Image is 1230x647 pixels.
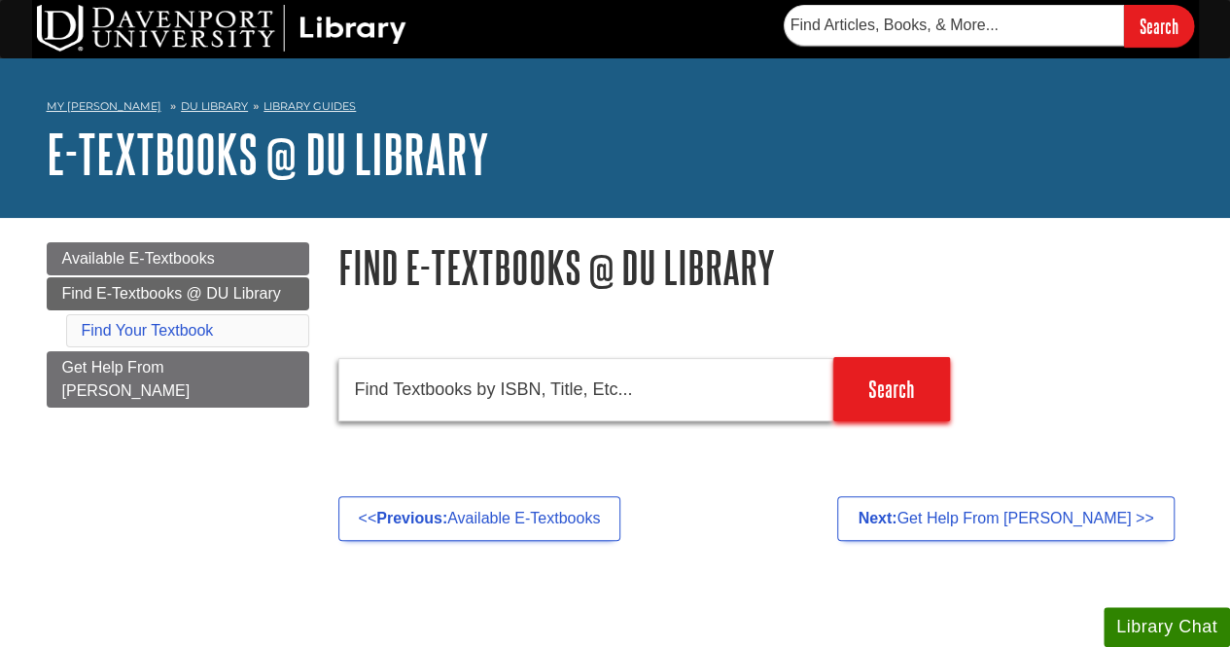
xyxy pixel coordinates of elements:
input: Find Articles, Books, & More... [784,5,1124,46]
a: Next:Get Help From [PERSON_NAME] >> [837,496,1174,541]
nav: breadcrumb [47,93,1184,125]
button: Library Chat [1104,607,1230,647]
a: DU Library [181,99,248,113]
input: Find Textbooks by ISBN, Title, Etc... [338,358,833,421]
a: Get Help From [PERSON_NAME] [47,351,309,408]
img: DU Library [37,5,406,52]
strong: Next: [858,510,896,526]
a: Available E-Textbooks [47,242,309,275]
span: Find E-Textbooks @ DU Library [62,285,281,302]
a: Library Guides [264,99,356,113]
span: Available E-Textbooks [62,250,215,267]
a: Find E-Textbooks @ DU Library [47,277,309,310]
a: Find Your Textbook [82,322,214,339]
a: E-Textbooks @ DU Library [47,124,489,184]
input: Search [833,357,950,421]
span: Get Help From [PERSON_NAME] [62,359,191,399]
a: <<Previous:Available E-Textbooks [338,496,621,541]
form: Searches DU Library's articles, books, and more [784,5,1194,47]
a: My [PERSON_NAME] [47,98,161,115]
input: Search [1124,5,1194,47]
h1: Find E-Textbooks @ DU Library [338,242,1184,292]
strong: Previous: [376,510,447,526]
div: Guide Page Menu [47,242,309,408]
